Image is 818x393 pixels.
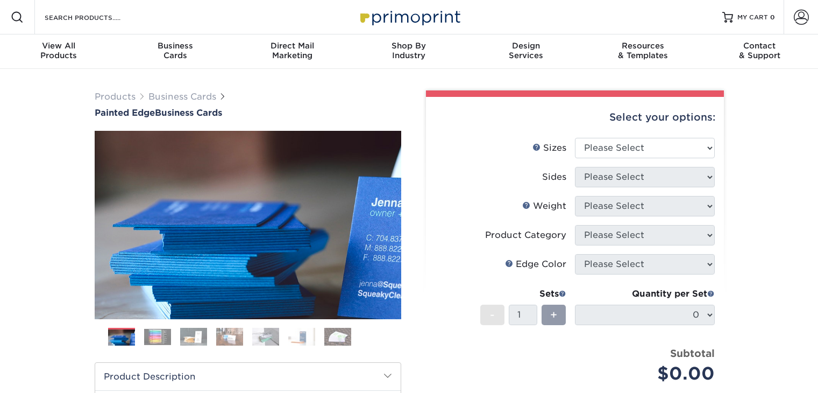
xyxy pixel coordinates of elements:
img: Business Cards 02 [144,329,171,345]
div: Product Category [485,229,566,242]
img: Business Cards 06 [288,328,315,346]
div: Select your options: [435,97,715,138]
img: Business Cards 07 [324,328,351,346]
span: 0 [770,13,775,21]
a: Business Cards [148,92,216,102]
div: Edge Color [505,258,566,271]
div: Sides [542,171,566,184]
a: Products [95,92,136,102]
div: Cards [117,41,233,60]
span: Business [117,41,233,51]
div: Marketing [234,41,351,60]
div: Industry [351,41,467,60]
a: Direct MailMarketing [234,34,351,69]
div: Weight [522,200,566,213]
div: & Templates [584,41,701,60]
div: Sets [480,287,566,300]
h1: Business Cards [95,108,401,118]
a: DesignServices [467,34,584,69]
span: Shop By [351,41,467,51]
span: - [490,307,495,323]
span: MY CART [737,13,768,22]
div: Quantity per Set [575,287,715,300]
h2: Product Description [95,363,401,390]
span: Painted Edge [95,108,155,118]
div: Sizes [532,142,566,155]
strong: Subtotal [670,347,715,359]
a: BusinessCards [117,34,233,69]
img: Business Cards 05 [252,328,279,346]
span: + [550,307,557,323]
img: Business Cards 01 [108,324,135,351]
span: Design [467,41,584,51]
a: Painted EdgeBusiness Cards [95,108,401,118]
div: & Support [701,41,818,60]
img: Painted Edge 01 [95,72,401,378]
a: Shop ByIndustry [351,34,467,69]
img: Primoprint [355,5,463,29]
img: Business Cards 03 [180,328,207,346]
span: Resources [584,41,701,51]
a: Contact& Support [701,34,818,69]
span: Direct Mail [234,41,351,51]
div: Services [467,41,584,60]
img: Business Cards 08 [360,324,387,350]
div: $0.00 [583,361,715,387]
img: Business Cards 04 [216,328,243,346]
span: Contact [701,41,818,51]
a: Resources& Templates [584,34,701,69]
input: SEARCH PRODUCTS..... [44,11,148,24]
